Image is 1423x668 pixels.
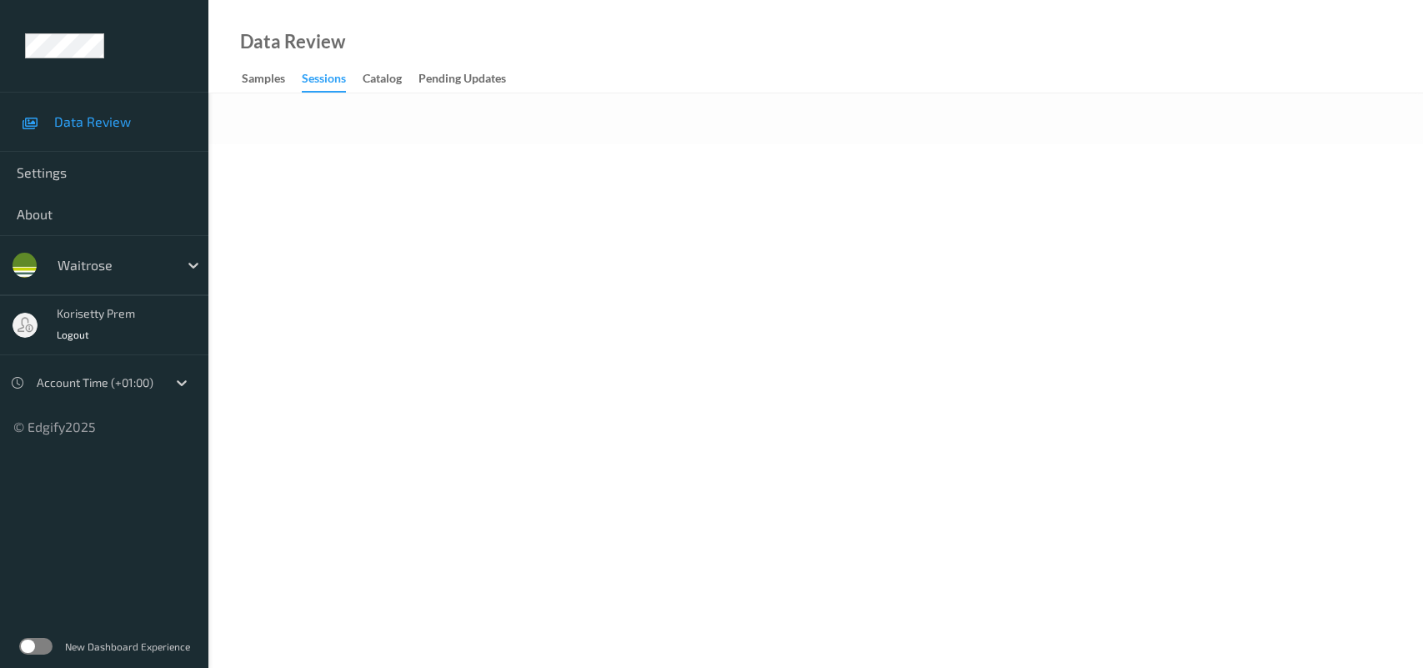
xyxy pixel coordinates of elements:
[418,70,506,91] div: Pending Updates
[363,68,418,91] a: Catalog
[363,70,402,91] div: Catalog
[302,70,346,93] div: Sessions
[242,70,285,91] div: Samples
[302,68,363,93] a: Sessions
[242,68,302,91] a: Samples
[240,33,345,50] div: Data Review
[418,68,523,91] a: Pending Updates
